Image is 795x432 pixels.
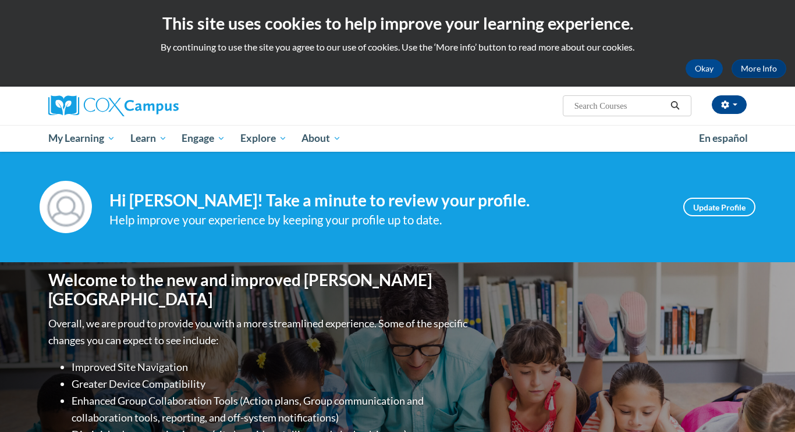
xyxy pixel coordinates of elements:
li: Enhanced Group Collaboration Tools (Action plans, Group communication and collaboration tools, re... [72,392,470,426]
button: Search [666,99,684,113]
a: About [294,125,349,152]
span: En español [699,132,748,144]
button: Account Settings [712,95,747,114]
input: Search Courses [573,99,666,113]
a: More Info [732,59,786,78]
img: Profile Image [40,181,92,233]
a: Engage [174,125,233,152]
h4: Hi [PERSON_NAME]! Take a minute to review your profile. [109,191,666,210]
span: My Learning [48,131,115,145]
a: En español [691,126,755,151]
span: About [301,131,341,145]
iframe: Button to launch messaging window [748,385,786,423]
li: Greater Device Compatibility [72,376,470,392]
a: Update Profile [683,198,755,216]
li: Improved Site Navigation [72,359,470,376]
a: Cox Campus [48,95,269,116]
button: Okay [686,59,723,78]
a: My Learning [41,125,123,152]
a: Learn [123,125,175,152]
p: By continuing to use the site you agree to our use of cookies. Use the ‘More info’ button to read... [9,41,786,53]
p: Overall, we are proud to provide you with a more streamlined experience. Some of the specific cha... [48,315,470,349]
span: Engage [182,131,225,145]
div: Main menu [31,125,764,152]
a: Explore [233,125,294,152]
span: Learn [130,131,167,145]
div: Help improve your experience by keeping your profile up to date. [109,210,666,230]
span: Explore [240,131,287,145]
img: Cox Campus [48,95,179,116]
h2: This site uses cookies to help improve your learning experience. [9,12,786,35]
h1: Welcome to the new and improved [PERSON_NAME][GEOGRAPHIC_DATA] [48,270,470,309]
